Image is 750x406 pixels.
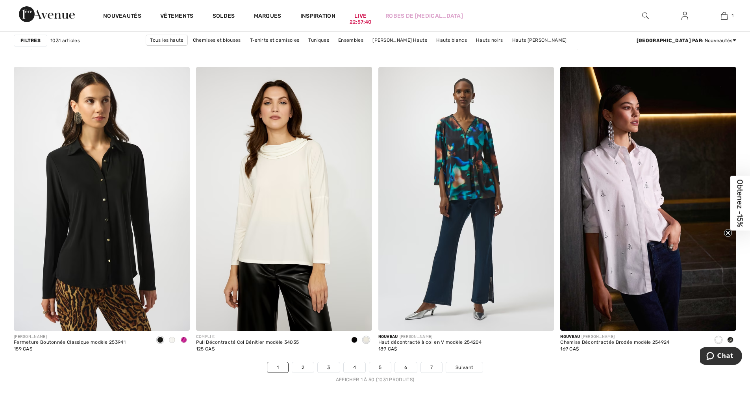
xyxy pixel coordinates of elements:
a: 6 [395,362,417,373]
div: [PERSON_NAME] [14,334,126,340]
button: Close teaser [724,229,732,237]
div: COMPLI K [196,334,299,340]
a: 5 [369,362,391,373]
div: Pull Décontracté Col Bénitier modèle 34035 [196,340,299,345]
a: Se connecter [675,11,694,21]
span: Inspiration [300,13,335,21]
a: Chemises et blouses [189,35,245,45]
a: 2 [292,362,314,373]
img: Haut décontracté à col en V modèle 254204. Noir/Multi [378,67,554,331]
span: Nouveau [560,334,580,339]
div: Obtenez -15%Close teaser [730,176,750,230]
a: 4 [344,362,365,373]
img: recherche [642,11,649,20]
span: Nouveau [378,334,398,339]
div: 22:57:40 [350,19,371,26]
span: 189 CA$ [378,346,397,352]
img: Pull Décontracté Col Bénitier modèle 34035. Noir [196,67,372,331]
a: Live22:57:40 [354,12,367,20]
a: 3 [318,362,339,373]
a: T-shirts et camisoles [246,35,303,45]
span: 125 CA$ [196,346,215,352]
a: Suivant [446,362,483,373]
div: [PERSON_NAME] [378,334,482,340]
a: Marques [254,13,281,21]
div: Vanilla 30 [166,334,178,347]
div: Afficher 1 à 50 (1031 produits) [14,376,736,383]
a: Soldes [213,13,235,21]
a: Hauts blancs [432,35,471,45]
a: Ensembles [334,35,367,45]
div: Black [348,334,360,347]
img: Chemise Décontractée Brodée modèle 254924. Noir [560,67,736,331]
a: Tous les hauts [146,35,187,46]
img: Mon panier [721,11,728,20]
img: Mes infos [681,11,688,20]
div: Fermeture Boutonnée Classique modèle 253941 [14,340,126,345]
span: 159 CA$ [14,346,32,352]
div: White [713,334,724,347]
img: 1ère Avenue [19,6,75,22]
nav: Page navigation [14,362,736,383]
div: Cosmos [178,334,190,347]
a: 7 [421,362,442,373]
div: : Nouveautés [637,37,736,44]
a: [PERSON_NAME] Hauts [369,35,431,45]
span: 169 CA$ [560,346,579,352]
div: Ivory [360,334,372,347]
a: 1 [705,11,743,20]
a: 1 [267,362,288,373]
a: Hauts [PERSON_NAME] [508,35,571,45]
span: 1031 articles [50,37,80,44]
strong: [GEOGRAPHIC_DATA] par [637,38,702,43]
div: Black [724,334,736,347]
a: Nouveautés [103,13,141,21]
div: Haut décontracté à col en V modèle 254204 [378,340,482,345]
span: Obtenez -15% [736,179,745,227]
div: [PERSON_NAME] [560,334,669,340]
div: Black [154,334,166,347]
img: Fermeture Boutonnée Classique modèle 253941. Noir [14,67,190,331]
div: Chemise Décontractée Brodée modèle 254924 [560,340,669,345]
a: Robes de [MEDICAL_DATA] [385,12,463,20]
a: Tuniques [304,35,333,45]
a: Hauts noirs [472,35,507,45]
iframe: Ouvre un widget dans lequel vous pouvez chatter avec l’un de nos agents [700,347,742,367]
span: Suivant [456,364,473,371]
span: 1 [731,12,733,19]
a: Vêtements [160,13,194,21]
strong: Filtres [20,37,41,44]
